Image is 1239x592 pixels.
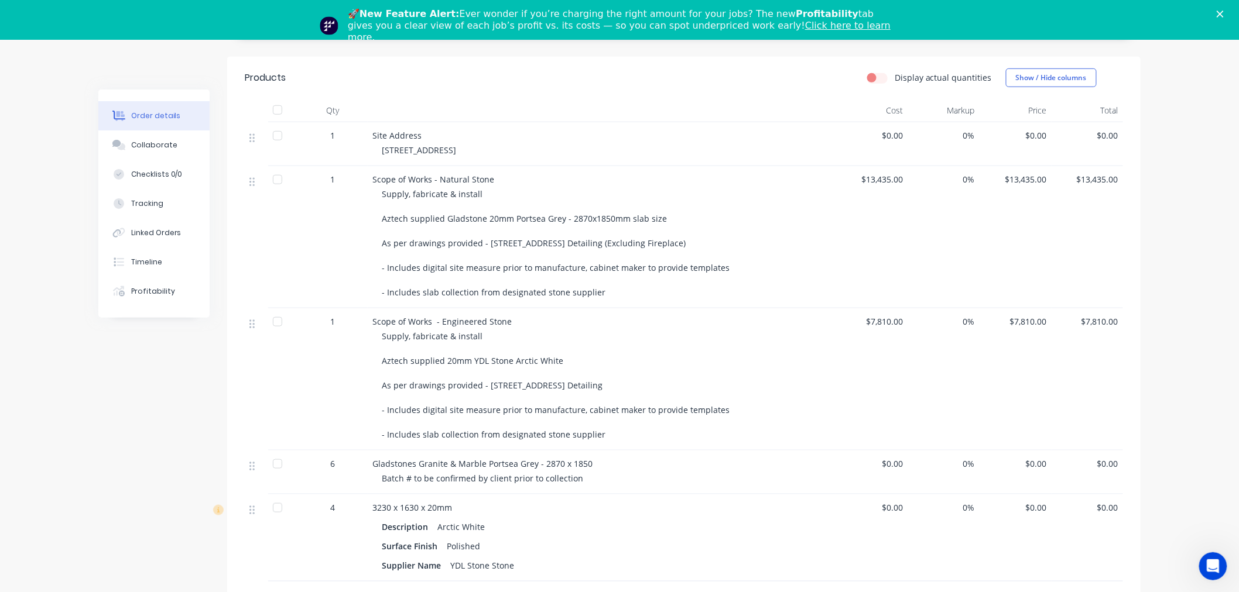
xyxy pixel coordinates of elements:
button: Linked Orders [98,218,210,247]
span: 1 [330,129,335,142]
b: Profitability [796,8,858,19]
div: Price [980,99,1052,122]
span: Supply, fabricate & install Aztech supplied 20mm YDL Stone Arctic White As per drawings provided ... [382,331,730,440]
span: $0.00 [841,129,903,142]
button: Order details [98,101,210,130]
div: Surface Finish [382,538,442,555]
span: 3230 x 1630 x 20mm [372,502,452,513]
div: Cost [836,99,908,122]
div: Timeline [131,257,162,267]
span: $0.00 [984,457,1047,470]
button: Profitability [98,277,210,306]
span: $0.00 [1056,129,1119,142]
span: Site Address [372,130,422,141]
div: Collaborate [131,140,177,150]
div: Description [382,518,433,535]
button: Show / Hide columns [1006,68,1097,87]
span: 0% [913,457,976,470]
span: $0.00 [841,457,903,470]
span: Batch # to be confirmed by client prior to collection [382,473,583,484]
div: YDL Stone Stone [446,557,519,574]
span: [STREET_ADDRESS] [382,144,456,156]
span: $0.00 [984,501,1047,514]
span: 0% [913,129,976,142]
div: Total [1052,99,1124,122]
span: $7,810.00 [1056,315,1119,328]
span: $7,810.00 [841,315,903,328]
div: Close [1217,11,1228,18]
span: Supply, fabricate & install Aztech supplied Gladstone 20mm Portsea Grey - 2870x1850mm slab size A... [382,188,730,298]
iframe: Intercom live chat [1199,552,1227,580]
div: Markup [908,99,980,122]
span: Scope of Works - Natural Stone [372,174,494,185]
label: Display actual quantities [895,71,992,84]
span: $13,435.00 [841,173,903,185]
div: Arctic White [433,518,490,535]
span: 6 [330,457,335,470]
div: 🚀 Ever wonder if you’re charging the right amount for your jobs? The new tab gives you a clear vi... [348,8,901,43]
span: Scope of Works - Engineered Stone [372,316,512,327]
span: 0% [913,501,976,514]
div: Qty [297,99,368,122]
span: $0.00 [1056,457,1119,470]
div: Polished [442,538,485,555]
span: $0.00 [1056,501,1119,514]
span: $13,435.00 [1056,173,1119,185]
div: Tracking [131,198,163,209]
div: Linked Orders [131,228,182,238]
img: Profile image for Team [320,16,338,35]
div: Profitability [131,286,175,297]
button: Checklists 0/0 [98,160,210,189]
span: 0% [913,173,976,185]
button: Collaborate [98,130,210,160]
span: Gladstones Granite & Marble Portsea Grey - 2870 x 1850 [372,458,593,469]
div: Checklists 0/0 [131,169,183,180]
button: Timeline [98,247,210,277]
div: Order details [131,111,181,121]
span: 0% [913,315,976,328]
button: Tracking [98,189,210,218]
b: New Feature Alert: [360,8,460,19]
span: 1 [330,315,335,328]
a: Click here to learn more. [348,20,891,43]
span: 4 [330,501,335,514]
div: Products [245,71,286,85]
span: $13,435.00 [984,173,1047,185]
div: Supplier Name [382,557,446,574]
span: $7,810.00 [984,315,1047,328]
span: 1 [330,173,335,185]
span: $0.00 [984,129,1047,142]
span: $0.00 [841,501,903,514]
